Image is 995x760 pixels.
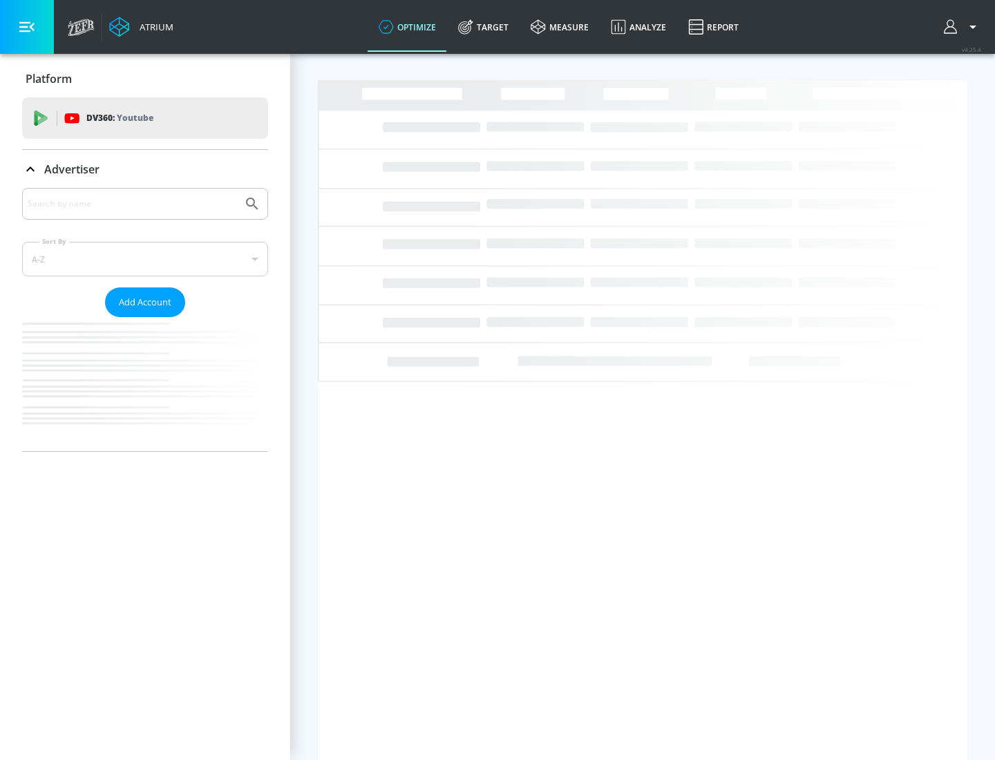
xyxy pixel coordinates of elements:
[962,46,981,53] span: v 4.25.4
[117,111,153,125] p: Youtube
[22,150,268,189] div: Advertiser
[22,59,268,98] div: Platform
[134,21,173,33] div: Atrium
[22,97,268,139] div: DV360: Youtube
[109,17,173,37] a: Atrium
[26,71,72,86] p: Platform
[22,317,268,451] nav: list of Advertiser
[22,188,268,451] div: Advertiser
[28,195,237,213] input: Search by name
[119,294,171,310] span: Add Account
[22,242,268,276] div: A-Z
[600,2,677,52] a: Analyze
[44,162,99,177] p: Advertiser
[86,111,153,126] p: DV360:
[368,2,447,52] a: optimize
[677,2,750,52] a: Report
[39,237,69,246] label: Sort By
[447,2,520,52] a: Target
[105,287,185,317] button: Add Account
[520,2,600,52] a: measure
